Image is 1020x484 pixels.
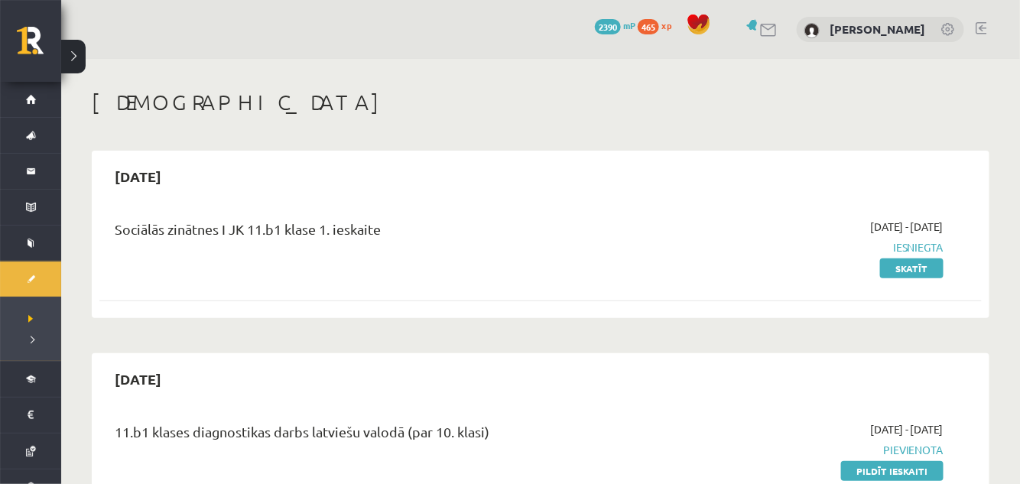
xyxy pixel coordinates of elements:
h2: [DATE] [99,158,177,194]
a: Pildīt ieskaiti [841,461,944,481]
a: Rīgas 1. Tālmācības vidusskola [17,27,61,65]
span: xp [661,19,671,31]
a: [PERSON_NAME] [830,21,925,37]
h2: [DATE] [99,361,177,397]
img: Jasmīne Davidova [804,23,820,38]
span: Pievienota [683,442,944,458]
span: [DATE] - [DATE] [870,421,944,437]
a: 465 xp [638,19,679,31]
span: 465 [638,19,659,34]
div: 11.b1 klases diagnostikas darbs latviešu valodā (par 10. klasi) [115,421,660,450]
h1: [DEMOGRAPHIC_DATA] [92,89,989,115]
span: [DATE] - [DATE] [870,219,944,235]
span: mP [623,19,635,31]
span: 2390 [595,19,621,34]
div: Sociālās zinātnes I JK 11.b1 klase 1. ieskaite [115,219,660,247]
a: 2390 mP [595,19,635,31]
a: Skatīt [880,258,944,278]
span: Iesniegta [683,239,944,255]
